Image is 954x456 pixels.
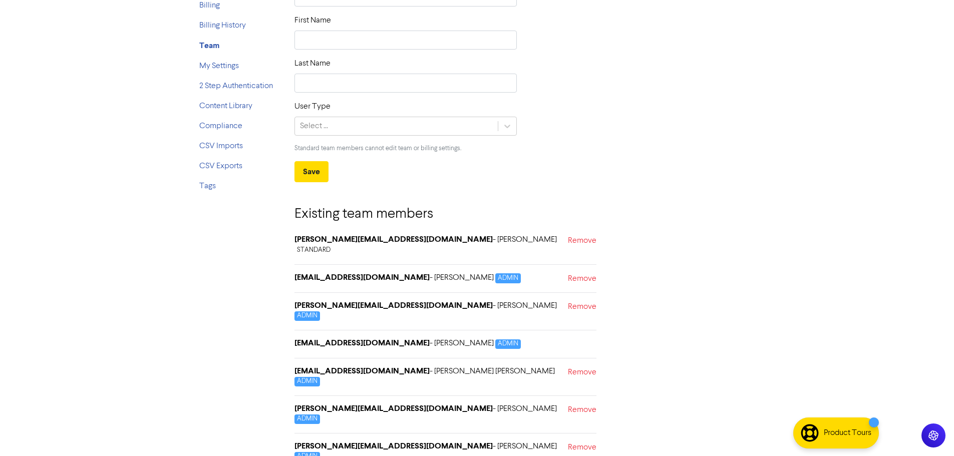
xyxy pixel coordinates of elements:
h3: Existing team members [294,206,596,223]
span: ADMIN [294,414,320,424]
a: Remove [568,404,596,428]
strong: [PERSON_NAME][EMAIL_ADDRESS][DOMAIN_NAME] [294,300,493,310]
h6: - [PERSON_NAME] [PERSON_NAME] [294,366,568,386]
a: Billing History [199,22,246,30]
iframe: Chat Widget [904,408,954,456]
strong: [EMAIL_ADDRESS][DOMAIN_NAME] [294,338,430,348]
span: STANDARD [294,245,333,255]
h6: - [PERSON_NAME] [294,273,521,283]
label: User Type [294,101,331,113]
strong: [EMAIL_ADDRESS][DOMAIN_NAME] [294,366,430,376]
h6: - [PERSON_NAME] [294,338,521,349]
a: Remove [568,273,596,287]
a: Content Library [199,102,252,110]
label: First Name [294,15,331,27]
label: Last Name [294,58,331,70]
a: Team [199,42,219,50]
a: 2 Step Authentication [199,82,273,90]
a: Remove [568,301,596,325]
a: Remove [568,235,596,259]
a: Billing [199,2,220,10]
a: Remove [568,366,596,390]
span: ADMIN [495,273,521,283]
a: CSV Exports [199,162,242,170]
span: ADMIN [495,339,521,349]
div: Select ... [300,120,328,132]
button: Save [294,161,329,182]
h6: - [PERSON_NAME] [294,301,568,321]
span: ADMIN [294,311,320,321]
h6: - [PERSON_NAME] [294,404,568,424]
strong: [PERSON_NAME][EMAIL_ADDRESS][DOMAIN_NAME] [294,441,493,451]
strong: [PERSON_NAME][EMAIL_ADDRESS][DOMAIN_NAME] [294,403,493,413]
span: ADMIN [294,377,320,386]
a: Compliance [199,122,242,130]
strong: [PERSON_NAME][EMAIL_ADDRESS][DOMAIN_NAME] [294,234,493,244]
strong: [EMAIL_ADDRESS][DOMAIN_NAME] [294,272,430,282]
a: Tags [199,182,216,190]
h6: - [PERSON_NAME] [294,235,568,255]
p: Standard team members cannot edit team or billing settings. [294,144,517,153]
strong: Team [199,41,219,51]
a: CSV Imports [199,142,243,150]
a: My Settings [199,62,239,70]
